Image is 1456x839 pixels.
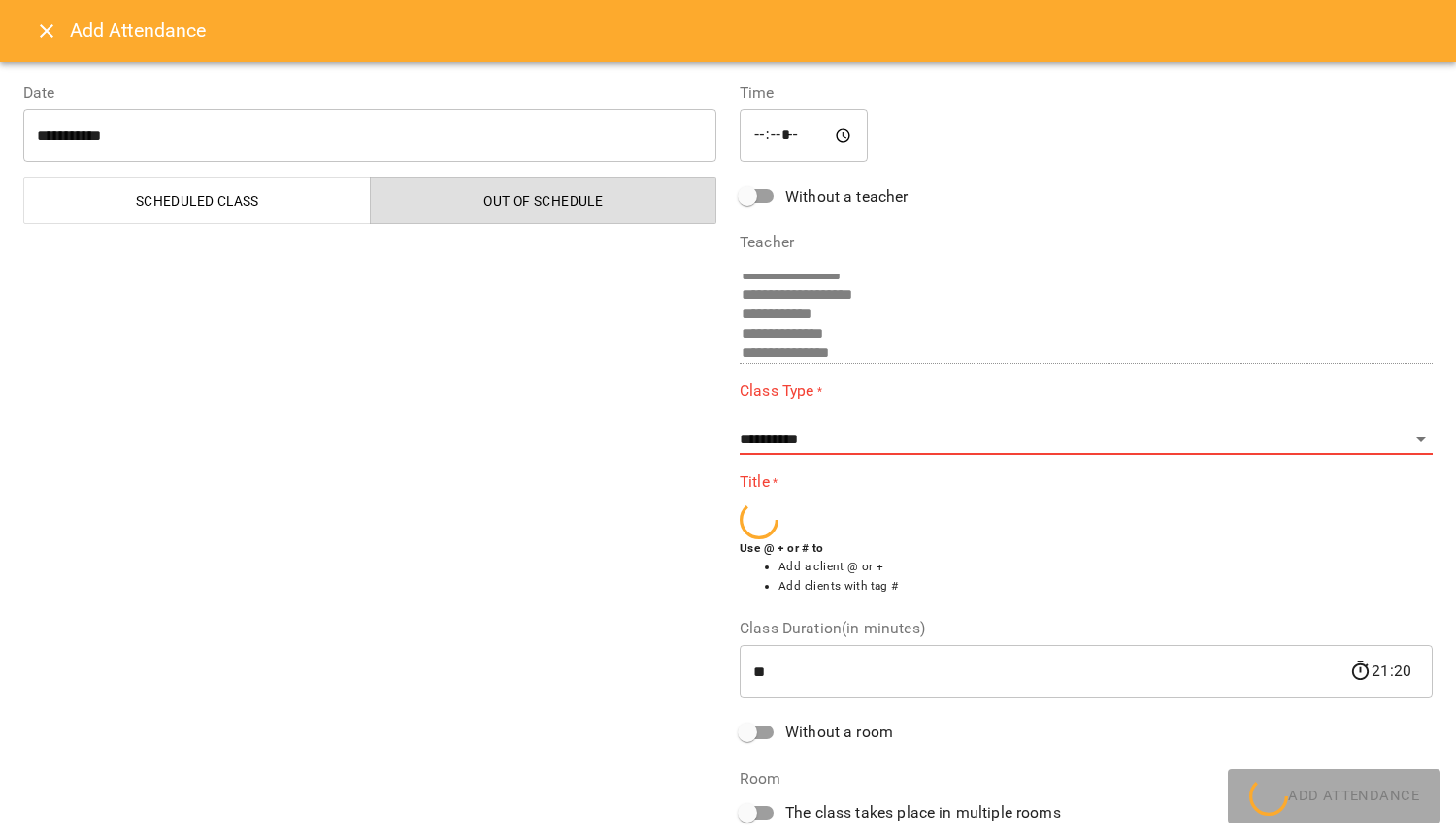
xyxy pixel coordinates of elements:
[740,470,1433,493] label: Title
[23,8,70,54] button: Close
[740,541,824,555] b: Use @ + or # to
[740,621,1433,636] label: Class Duration(in minutes)
[370,177,717,224] button: Out of Schedule
[740,85,1433,101] label: Time
[778,558,1433,577] li: Add a client @ or +
[23,85,716,101] label: Date
[740,235,1433,250] label: Teacher
[740,379,1433,402] label: Class Type
[382,189,706,212] span: Out of Schedule
[785,185,909,209] span: Without a teacher
[23,177,371,224] button: Scheduled class
[785,801,1061,824] span: The class takes place in multiple rooms
[778,577,1433,597] li: Add clients with tag #
[70,16,1433,46] h6: Add Attendance
[36,189,359,212] span: Scheduled class
[785,721,893,744] span: Without a room
[740,771,1433,787] label: Room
